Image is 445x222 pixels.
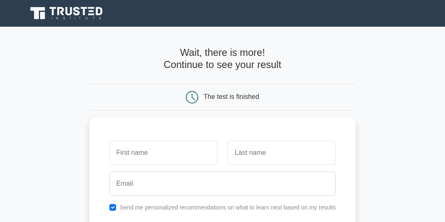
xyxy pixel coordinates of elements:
div: The test is finished [204,93,259,100]
label: Send me personalized recommendations on what to learn next based on my results [120,204,336,211]
input: First name [109,141,217,165]
h4: Wait, there is more! Continue to see your result [89,47,356,71]
input: Email [109,172,336,196]
input: Last name [228,141,336,165]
